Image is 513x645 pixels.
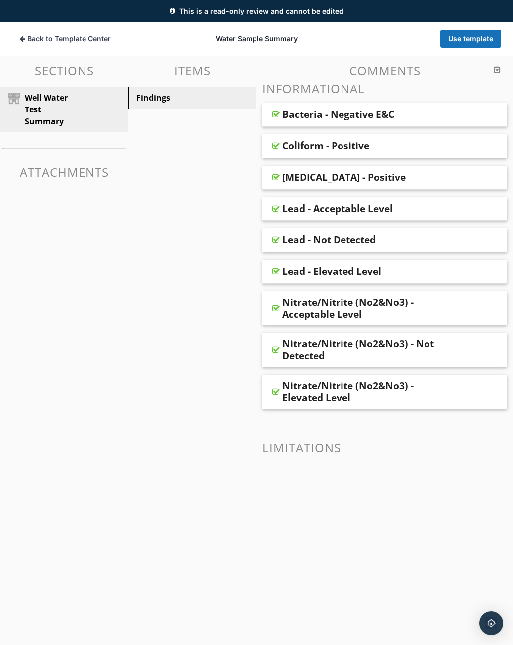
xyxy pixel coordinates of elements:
div: Well Water Test Summary [25,92,81,127]
div: Lead - Acceptable Level [282,203,393,215]
div: Coliform - Positive [282,140,369,152]
div: [MEDICAL_DATA] - Positive [282,171,406,183]
span: Back to Template Center [27,34,111,44]
div: Findings [136,92,214,104]
div: Nitrate/Nitrite (No2&No3) - Elevated Level [282,380,451,404]
div: Lead - Not Detected [282,234,376,246]
h3: Informational [262,82,507,95]
div: Lead - Elevated Level [282,265,381,277]
h3: Limitations [262,441,507,454]
h3: Items [128,64,256,77]
button: Use template [440,30,501,48]
div: Open Intercom Messenger [479,611,503,635]
div: Nitrate/Nitrite (No2&No3) - Acceptable Level [282,296,451,320]
button: Back to Template Center [12,30,119,48]
div: Nitrate/Nitrite (No2&No3) - Not Detected [282,338,451,362]
h3: Comments [262,64,507,77]
div: Water Sample Summary [175,34,338,44]
div: Bacteria - Negative E&C [282,108,394,120]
